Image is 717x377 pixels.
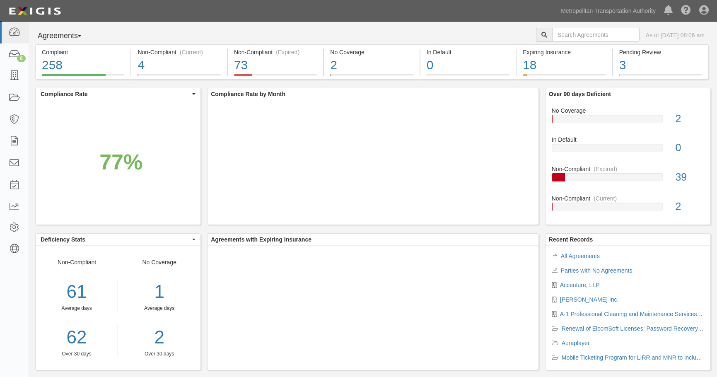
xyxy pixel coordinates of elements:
div: 258 [42,56,124,74]
i: Help Center - Complianz [681,6,691,16]
span: Compliance Rate [41,90,190,98]
div: 3 [619,56,702,74]
a: Parties with No Agreements [561,267,633,274]
a: [PERSON_NAME] Inc. [560,296,619,303]
div: (Current) [594,194,617,203]
div: Average days [124,305,194,312]
button: Agreements [35,28,97,44]
div: (Expired) [594,165,617,173]
div: 2 [669,111,710,126]
div: 77% [99,147,142,177]
a: Metropolitan Transportation Authority [557,2,660,19]
a: Expiring Insurance18 [517,74,612,81]
div: 2 [330,56,413,74]
div: No Coverage [330,48,413,56]
div: As of [DATE] 08:06 am [646,31,705,39]
a: Non-Compliant(Current)2 [552,194,704,217]
div: No Coverage [546,106,710,115]
b: Compliance Rate by Month [211,91,285,97]
a: In Default0 [420,74,516,81]
input: Search Agreements [552,28,640,42]
a: Non-Compliant(Expired)39 [552,165,704,194]
div: Non-Compliant [36,258,118,358]
b: Over 90 days Deficient [549,91,611,97]
a: A-1 Professional Cleaning and Maintenance Services Inc. [560,311,708,317]
span: Deficiency Stats [41,235,190,244]
div: 6 [17,55,26,62]
div: Over 30 days [36,350,118,358]
div: Non-Compliant [546,165,710,173]
a: Pending Review3 [613,74,708,81]
div: 0 [669,140,710,155]
b: Agreements with Expiring Insurance [211,236,311,243]
div: Non-Compliant (Current) [138,48,220,56]
a: Compliant258 [35,74,130,81]
div: In Default [546,135,710,144]
div: Pending Review [619,48,702,56]
div: Average days [36,305,118,312]
div: 1 [124,279,194,305]
div: (Current) [180,48,203,56]
div: Non-Compliant (Expired) [234,48,317,56]
a: Accenture, LLP [560,282,600,288]
div: 4 [138,56,220,74]
a: Non-Compliant(Current)4 [131,74,227,81]
div: (Expired) [276,48,299,56]
a: All Agreements [561,253,600,259]
div: Non-Compliant [546,194,710,203]
div: Compliant [42,48,124,56]
button: Deficiency Stats [36,234,200,245]
div: 0 [427,56,509,74]
div: 61 [36,279,118,305]
div: 2 [669,199,710,214]
button: Compliance Rate [36,88,200,100]
b: Recent Records [549,236,593,243]
a: Non-Compliant(Expired)73 [228,74,323,81]
a: Auraplayer [562,340,590,346]
a: In Default0 [552,135,704,165]
div: 73 [234,56,317,74]
div: No Coverage [118,258,200,358]
div: Over 30 days [124,350,194,358]
div: In Default [427,48,509,56]
a: 62 [36,324,118,350]
a: 2 [124,324,194,350]
div: 18 [523,56,606,74]
a: No Coverage2 [552,106,704,136]
div: Expiring Insurance [523,48,606,56]
a: No Coverage2 [324,74,419,81]
img: Logo [6,4,63,19]
div: 39 [669,170,710,185]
